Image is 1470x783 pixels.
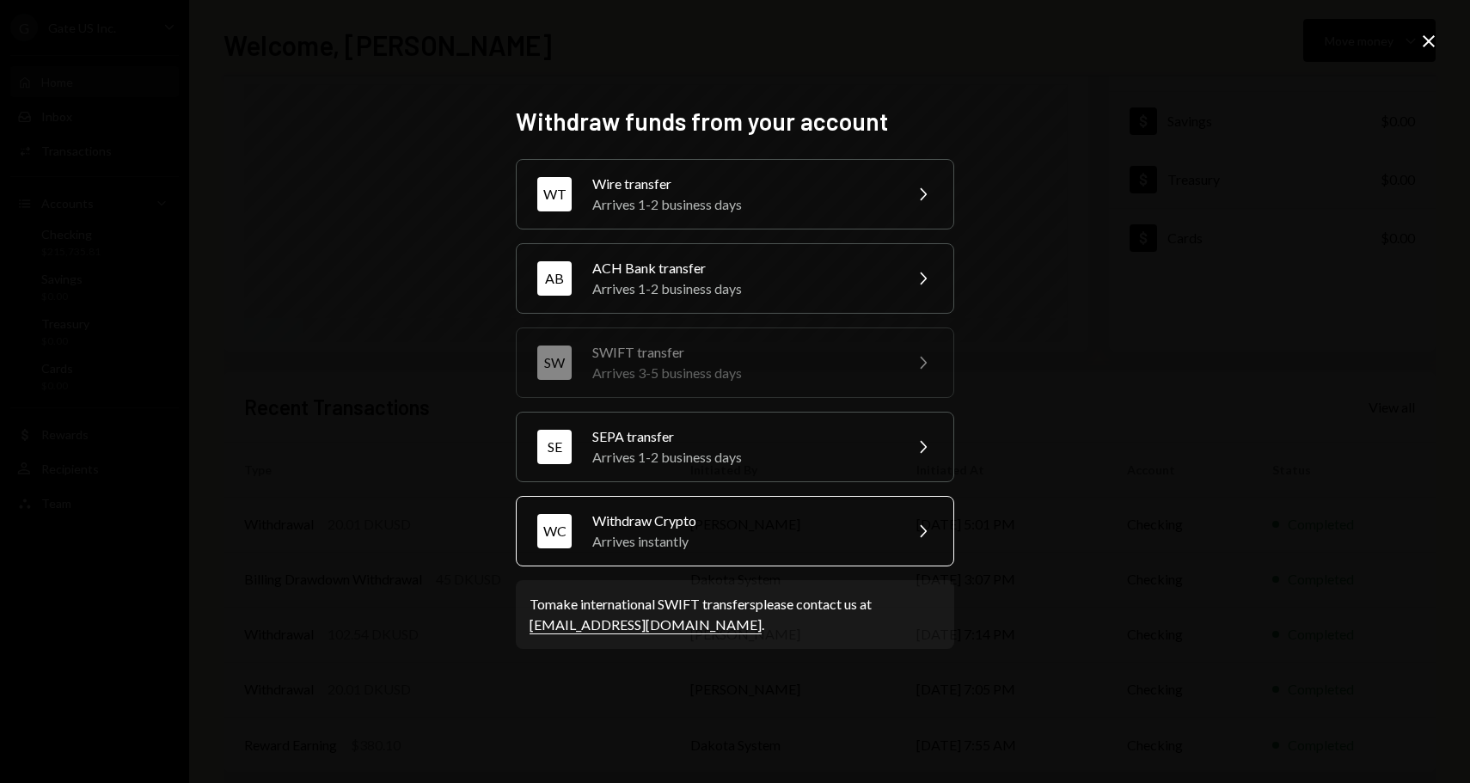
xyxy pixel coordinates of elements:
div: Withdraw Crypto [592,511,891,531]
div: WC [537,514,572,548]
a: [EMAIL_ADDRESS][DOMAIN_NAME] [530,616,762,634]
div: Arrives 1-2 business days [592,447,891,468]
div: WT [537,177,572,211]
div: AB [537,261,572,296]
div: To make international SWIFT transfers please contact us at . [530,594,940,635]
div: Wire transfer [592,174,891,194]
div: Arrives instantly [592,531,891,552]
button: SWSWIFT transferArrives 3-5 business days [516,327,954,398]
div: Arrives 1-2 business days [592,194,891,215]
div: SE [537,430,572,464]
button: ABACH Bank transferArrives 1-2 business days [516,243,954,314]
div: SW [537,346,572,380]
div: ACH Bank transfer [592,258,891,278]
div: Arrives 3-5 business days [592,363,891,383]
button: SESEPA transferArrives 1-2 business days [516,412,954,482]
button: WTWire transferArrives 1-2 business days [516,159,954,229]
h2: Withdraw funds from your account [516,105,954,138]
div: SEPA transfer [592,426,891,447]
div: Arrives 1-2 business days [592,278,891,299]
div: SWIFT transfer [592,342,891,363]
button: WCWithdraw CryptoArrives instantly [516,496,954,566]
